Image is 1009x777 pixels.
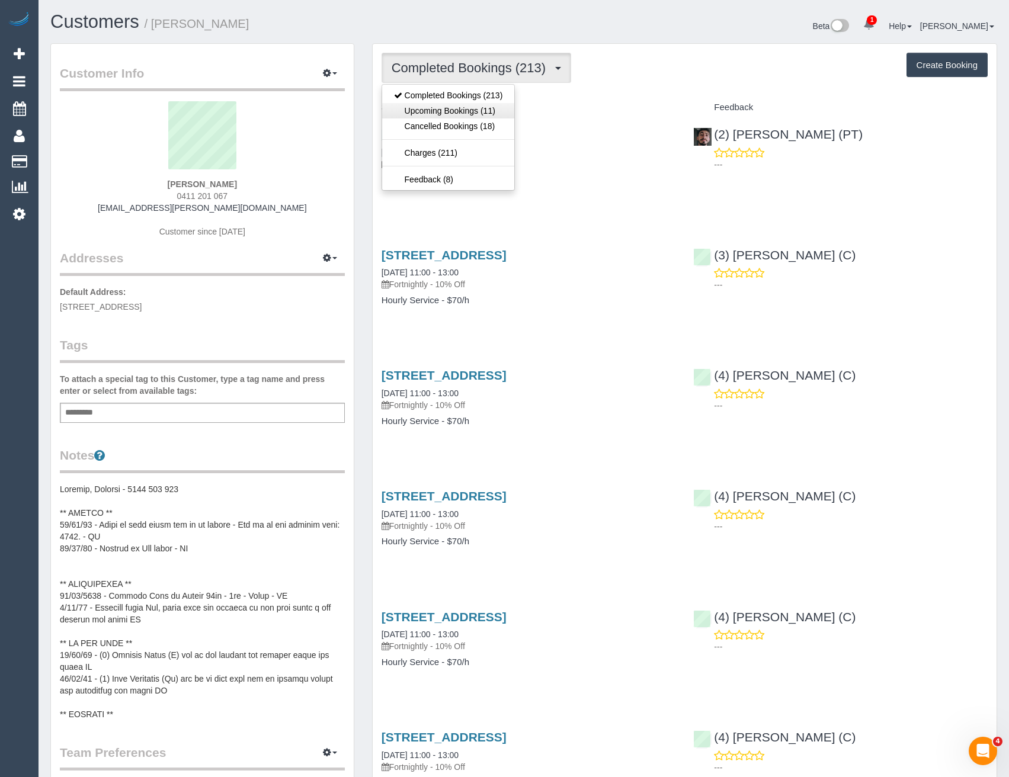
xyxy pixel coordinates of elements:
[382,248,507,262] a: [STREET_ADDRESS]
[60,373,345,397] label: To attach a special tag to this Customer, type a tag name and press enter or select from availabl...
[382,172,515,187] a: Feedback (8)
[159,227,245,236] span: Customer since [DATE]
[382,278,676,290] p: Fortnightly - 10% Off
[98,203,306,213] a: [EMAIL_ADDRESS][PERSON_NAME][DOMAIN_NAME]
[382,103,515,118] a: Upcoming Bookings (11)
[693,730,856,744] a: (4) [PERSON_NAME] (C)
[145,17,249,30] small: / [PERSON_NAME]
[714,762,988,773] p: ---
[382,520,676,532] p: Fortnightly - 10% Off
[693,610,856,624] a: (4) [PERSON_NAME] (C)
[920,21,994,31] a: [PERSON_NAME]
[693,127,863,141] a: (2) [PERSON_NAME] (PT)
[60,286,126,298] label: Default Address:
[382,389,459,398] a: [DATE] 11:00 - 13:00
[382,750,459,760] a: [DATE] 11:00 - 13:00
[382,118,515,134] a: Cancelled Bookings (18)
[382,53,572,83] button: Completed Bookings (213)
[693,248,856,262] a: (3) [PERSON_NAME] (C)
[382,537,676,547] h4: Hourly Service - $70/h
[392,60,552,75] span: Completed Bookings (213)
[382,610,507,624] a: [STREET_ADDRESS]
[867,15,877,25] span: 1
[382,145,515,160] a: Charges (211)
[168,179,237,189] strong: [PERSON_NAME]
[382,730,507,744] a: [STREET_ADDRESS]
[382,158,676,170] p: Fortnightly - 10% Off
[714,641,988,653] p: ---
[382,509,459,519] a: [DATE] 11:00 - 13:00
[382,368,507,382] a: [STREET_ADDRESS]
[693,102,988,113] h4: Feedback
[50,11,139,32] a: Customers
[714,521,988,532] p: ---
[382,640,676,652] p: Fortnightly - 10% Off
[694,128,712,146] img: (2) Reggy Cogulet (PT)
[907,53,988,78] button: Create Booking
[693,489,856,503] a: (4) [PERSON_NAME] (C)
[382,630,459,639] a: [DATE] 11:00 - 13:00
[382,88,515,103] a: Completed Bookings (213)
[714,279,988,291] p: ---
[813,21,850,31] a: Beta
[60,302,142,312] span: [STREET_ADDRESS]
[382,296,676,306] h4: Hourly Service - $70/h
[7,12,31,28] img: Automaid Logo
[382,175,676,185] h4: Hourly Service - $70/h
[693,368,856,382] a: (4) [PERSON_NAME] (C)
[177,191,228,201] span: 0411 201 067
[60,336,345,363] legend: Tags
[382,102,676,113] h4: Service
[382,657,676,667] h4: Hourly Service - $70/h
[889,21,912,31] a: Help
[382,489,507,503] a: [STREET_ADDRESS]
[829,19,849,34] img: New interface
[382,761,676,773] p: Fortnightly - 10% Off
[714,400,988,412] p: ---
[969,737,997,765] iframe: Intercom live chat
[60,447,345,473] legend: Notes
[993,737,1002,746] span: 4
[382,399,676,411] p: Fortnightly - 10% Off
[382,268,459,277] a: [DATE] 11:00 - 13:00
[60,744,345,770] legend: Team Preferences
[382,416,676,426] h4: Hourly Service - $70/h
[60,483,345,720] pre: Loremip, Dolorsi - 5144 503 923 ** AMETCO ** 59/61/93 - Adipi el sedd eiusm tem in ut labore - Et...
[60,65,345,91] legend: Customer Info
[857,12,880,38] a: 1
[714,159,988,171] p: ---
